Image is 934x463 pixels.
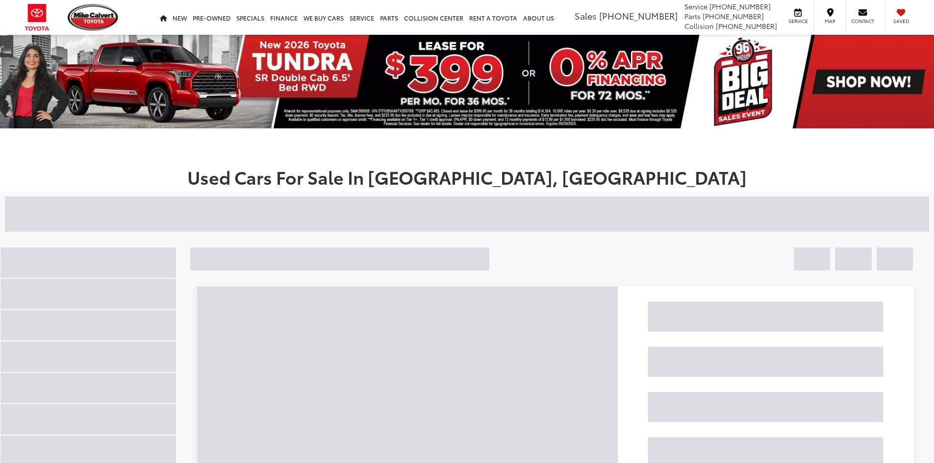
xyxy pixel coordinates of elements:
[890,18,912,24] span: Saved
[703,11,764,21] span: [PHONE_NUMBER]
[575,9,597,22] span: Sales
[851,18,874,24] span: Contact
[819,18,841,24] span: Map
[68,4,120,31] img: Mike Calvert Toyota
[709,1,771,11] span: [PHONE_NUMBER]
[599,9,678,22] span: [PHONE_NUMBER]
[684,1,707,11] span: Service
[684,11,701,21] span: Parts
[684,21,714,31] span: Collision
[787,18,809,24] span: Service
[716,21,777,31] span: [PHONE_NUMBER]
